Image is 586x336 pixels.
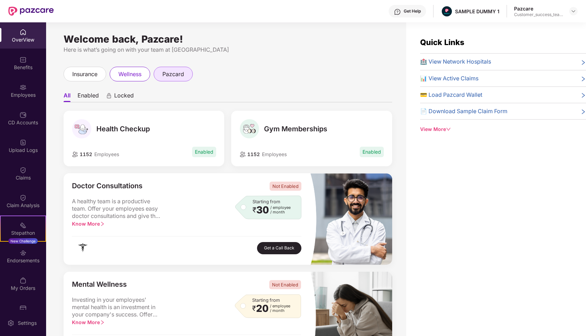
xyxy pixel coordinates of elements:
span: Mental Wellness [72,280,127,289]
span: Know More [72,319,105,325]
span: Doctor Consultations [72,182,142,191]
span: / employee [270,205,291,210]
img: employeeIcon [240,152,246,157]
li: All [64,92,71,102]
span: / employee [270,304,290,308]
img: masked_image [310,173,392,265]
div: New Challenge [8,238,38,244]
img: svg+xml;base64,PHN2ZyBpZD0iU2V0dGluZy0yMHgyMCIgeG1sbnM9Imh0dHA6Ly93d3cudzMub3JnLzIwMDAvc3ZnIiB3aW... [7,320,14,327]
span: right [580,108,586,116]
img: svg+xml;base64,PHN2ZyBpZD0iSGVscC0zMngzMiIgeG1sbnM9Imh0dHA6Ly93d3cudzMub3JnLzIwMDAvc3ZnIiB3aWR0aD... [394,8,401,15]
img: svg+xml;base64,PHN2ZyBpZD0iQ2xhaW0iIHhtbG5zPSJodHRwOi8vd3d3LnczLm9yZy8yMDAwL3N2ZyIgd2lkdGg9IjIwIi... [20,194,27,201]
span: 💳 Load Pazcard Wallet [420,90,482,99]
img: svg+xml;base64,PHN2ZyBpZD0iRW1wbG95ZWVzIiB4bWxucz0iaHR0cDovL3d3dy53My5vcmcvMjAwMC9zdmciIHdpZHRoPS... [20,84,27,91]
span: right [580,59,586,66]
span: Investing in your employees' mental health is an investment in your company's success. Offer Ment... [72,296,163,319]
div: Get Help [404,8,421,14]
span: Gym Memberships [264,125,327,133]
span: Starting from [252,199,280,204]
span: Enabled [192,147,216,157]
img: Health Checkup [72,119,91,139]
span: 1152 [246,151,260,157]
span: right [580,92,586,99]
span: Health Checkup [96,125,150,133]
div: Here is what’s going on with your team at [GEOGRAPHIC_DATA] [64,45,392,54]
img: logo [78,243,88,254]
div: Customer_success_team_lead [514,12,563,17]
span: right [100,221,105,226]
span: Quick Links [420,38,464,47]
img: Pazcare_Alternative_logo-01-01.png [442,6,452,16]
span: Know More [72,221,105,227]
span: 📄 Download Sample Claim Form [420,107,507,116]
div: SAMPLE DUMMY 1 [455,8,499,15]
img: employeeIcon [72,152,78,157]
span: 📊 View Active Claims [420,74,478,83]
span: Starting from [252,297,280,303]
img: svg+xml;base64,PHN2ZyBpZD0iRHJvcGRvd24tMzJ4MzIiIHhtbG5zPSJodHRwOi8vd3d3LnczLm9yZy8yMDAwL3N2ZyIgd2... [571,8,576,14]
span: Not Enabled [269,280,301,289]
span: 🏥 View Network Hospitals [420,57,491,66]
span: pazcard [162,70,184,79]
span: 30 [256,205,269,214]
img: svg+xml;base64,PHN2ZyBpZD0iSG9tZSIgeG1sbnM9Imh0dHA6Ly93d3cudzMub3JnLzIwMDAvc3ZnIiB3aWR0aD0iMjAiIG... [20,29,27,36]
span: ₹ [252,207,256,213]
img: New Pazcare Logo [8,7,54,16]
span: Employees [94,151,119,157]
img: svg+xml;base64,PHN2ZyBpZD0iQ0RfQWNjb3VudHMiIGRhdGEtbmFtZT0iQ0QgQWNjb3VudHMiIHhtbG5zPSJodHRwOi8vd3... [20,111,27,118]
img: svg+xml;base64,PHN2ZyB4bWxucz0iaHR0cDovL3d3dy53My5vcmcvMjAwMC9zdmciIHdpZHRoPSIyMSIgaGVpZ2h0PSIyMC... [20,222,27,229]
span: down [446,127,451,132]
span: / month [270,308,290,313]
span: right [580,75,586,83]
img: svg+xml;base64,PHN2ZyBpZD0iQmVuZWZpdHMiIHhtbG5zPSJodHRwOi8vd3d3LnczLm9yZy8yMDAwL3N2ZyIgd2lkdGg9Ij... [20,56,27,63]
span: Locked [114,92,134,102]
img: Gym Memberships [240,119,259,139]
span: Enabled [360,147,384,157]
span: wellness [118,70,141,79]
span: A healthy team is a productive team. Offer your employees easy doctor consultations and give the ... [72,198,163,220]
span: Employees [262,151,287,157]
span: right [100,320,105,325]
li: Enabled [78,92,99,102]
span: / month [270,210,291,214]
img: svg+xml;base64,PHN2ZyBpZD0iUGF6Y2FyZCIgeG1sbnM9Imh0dHA6Ly93d3cudzMub3JnLzIwMDAvc3ZnIiB3aWR0aD0iMj... [20,305,27,312]
div: Stepathon [1,229,45,236]
button: Get a Call Back [257,242,301,254]
div: animation [106,93,112,99]
span: insurance [72,70,97,79]
div: Welcome back, Pazcare! [64,36,392,42]
img: svg+xml;base64,PHN2ZyBpZD0iVXBsb2FkX0xvZ3MiIGRhdGEtbmFtZT0iVXBsb2FkIExvZ3MiIHhtbG5zPSJodHRwOi8vd3... [20,139,27,146]
img: svg+xml;base64,PHN2ZyBpZD0iTXlfT3JkZXJzIiBkYXRhLW5hbWU9Ik15IE9yZGVycyIgeG1sbnM9Imh0dHA6Ly93d3cudz... [20,277,27,284]
span: 20 [256,304,269,313]
img: svg+xml;base64,PHN2ZyBpZD0iQ2xhaW0iIHhtbG5zPSJodHRwOi8vd3d3LnczLm9yZy8yMDAwL3N2ZyIgd2lkdGg9IjIwIi... [20,167,27,174]
img: svg+xml;base64,PHN2ZyBpZD0iRW5kb3JzZW1lbnRzIiB4bWxucz0iaHR0cDovL3d3dy53My5vcmcvMjAwMC9zdmciIHdpZH... [20,249,27,256]
span: Not Enabled [270,182,301,191]
span: ₹ [252,306,256,311]
div: View More [420,125,586,133]
div: Settings [16,320,39,327]
div: Pazcare [514,5,563,12]
span: 1152 [78,151,92,157]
